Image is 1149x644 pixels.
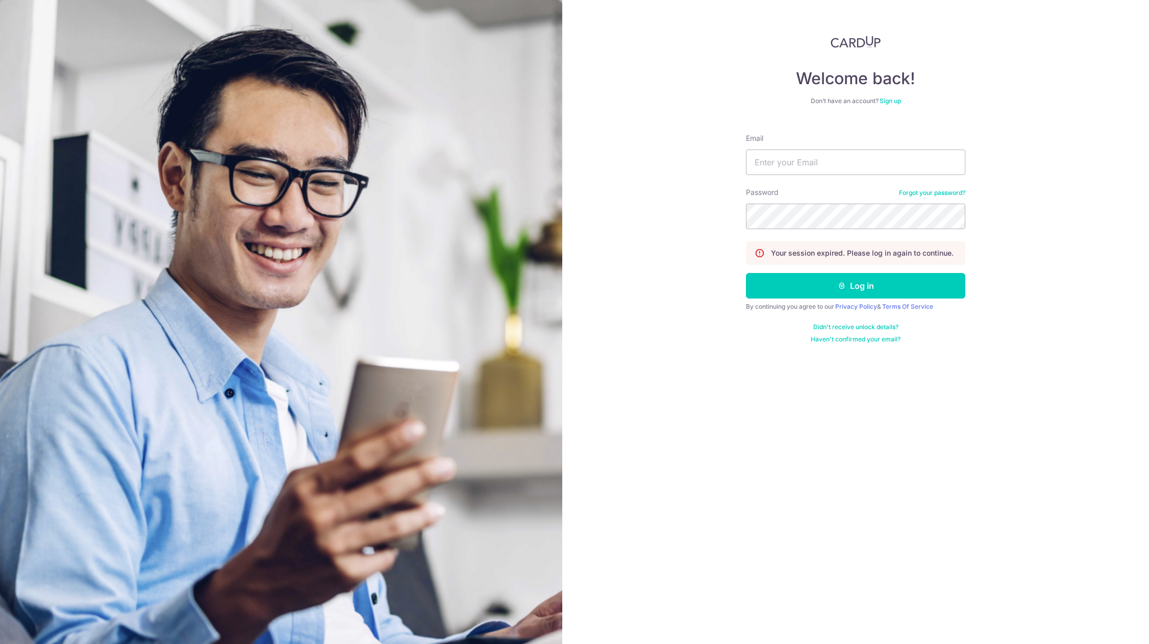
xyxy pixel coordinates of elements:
img: CardUp Logo [831,36,881,48]
h4: Welcome back! [746,68,965,89]
a: Terms Of Service [882,303,933,310]
a: Forgot your password? [899,189,965,197]
label: Password [746,187,779,197]
a: Privacy Policy [835,303,877,310]
div: Don’t have an account? [746,97,965,105]
button: Log in [746,273,965,299]
div: By continuing you agree to our & [746,303,965,311]
p: Your session expired. Please log in again to continue. [771,248,954,258]
input: Enter your Email [746,150,965,175]
a: Sign up [880,97,901,105]
label: Email [746,133,763,143]
a: Didn't receive unlock details? [813,323,898,331]
a: Haven't confirmed your email? [811,335,901,343]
